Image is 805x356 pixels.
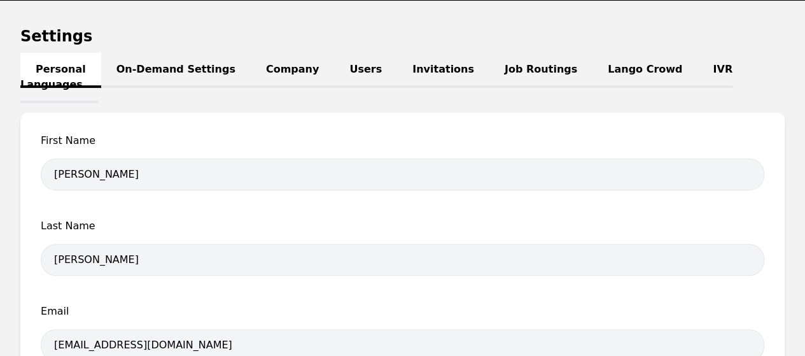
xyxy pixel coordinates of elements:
[20,26,785,46] h1: Settings
[101,53,251,88] a: On-Demand Settings
[334,53,397,88] a: Users
[592,53,697,88] a: Lango Crowd
[41,218,764,234] span: Last Name
[41,304,764,319] span: Email
[20,53,732,103] a: IVR Languages
[41,159,764,190] input: First Name
[41,244,764,276] input: Last Name
[397,53,489,88] a: Invitations
[489,53,592,88] a: Job Routings
[251,53,334,88] a: Company
[41,133,764,148] span: First Name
